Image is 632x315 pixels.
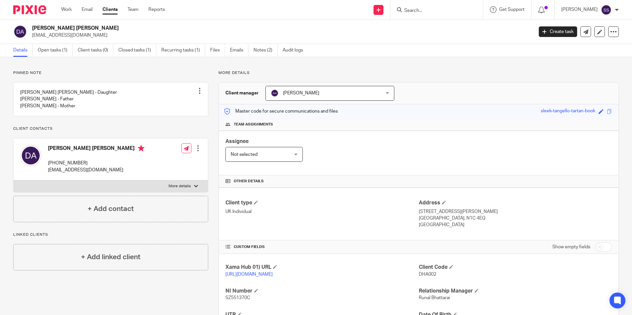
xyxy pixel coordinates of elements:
span: Not selected [231,152,257,157]
h2: [PERSON_NAME] [PERSON_NAME] [32,25,429,32]
img: svg%3E [601,5,612,15]
img: Pixie [13,5,46,14]
a: Work [61,6,72,13]
input: Search [404,8,463,14]
a: Clients [102,6,118,13]
p: Master code for secure communications and files [224,108,338,115]
span: Team assignments [234,122,273,127]
p: [EMAIL_ADDRESS][DOMAIN_NAME] [48,167,144,173]
a: [URL][DOMAIN_NAME] [225,272,273,277]
a: Open tasks (1) [38,44,73,57]
p: [EMAIL_ADDRESS][DOMAIN_NAME] [32,32,529,39]
h3: Client manager [225,90,259,96]
span: Get Support [499,7,525,12]
p: [STREET_ADDRESS][PERSON_NAME] [419,208,612,215]
p: Pinned note [13,70,208,76]
p: Client contacts [13,126,208,131]
p: [PERSON_NAME] [561,6,598,13]
h4: + Add linked client [81,252,140,262]
span: Other details [234,179,264,184]
h4: CUSTOM FIELDS [225,244,418,250]
h4: Client Code [419,264,612,271]
span: Assignee [225,139,249,144]
a: Files [210,44,225,57]
p: [GEOGRAPHIC_DATA], N1C 4EQ [419,215,612,222]
h4: NI Number [225,288,418,295]
a: Audit logs [283,44,308,57]
h4: [PERSON_NAME] [PERSON_NAME] [48,145,144,153]
a: Notes (2) [254,44,278,57]
h4: Client type [225,199,418,206]
p: [PHONE_NUMBER] [48,160,144,166]
h4: Address [419,199,612,206]
div: sleek-tangello-tartan-book [541,108,595,115]
span: Runal Bhattarai [419,296,450,300]
a: Emails [230,44,249,57]
h4: + Add contact [88,204,134,214]
h4: Xama Hub 01) URL [225,264,418,271]
img: svg%3E [13,25,27,39]
a: Client tasks (0) [78,44,113,57]
span: SZ551370C [225,296,250,300]
a: Closed tasks (1) [118,44,156,57]
label: Show empty fields [552,244,590,250]
a: Team [128,6,138,13]
h4: Relationship Manager [419,288,612,295]
img: svg%3E [20,145,41,166]
p: [GEOGRAPHIC_DATA] [419,222,612,228]
a: Email [82,6,93,13]
i: Primary [138,145,144,152]
a: Recurring tasks (1) [161,44,205,57]
p: Linked clients [13,232,208,237]
p: UK Individual [225,208,418,215]
p: More details [169,184,191,189]
span: DHA002 [419,272,436,277]
p: More details [218,70,619,76]
span: [PERSON_NAME] [283,91,319,95]
img: svg%3E [271,89,279,97]
a: Details [13,44,33,57]
a: Create task [539,26,577,37]
a: Reports [148,6,165,13]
